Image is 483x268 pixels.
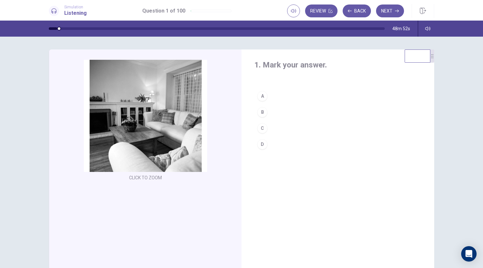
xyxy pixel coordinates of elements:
span: 48m 52s [392,26,410,31]
div: B [257,107,268,117]
h1: Question 1 of 100 [142,7,185,15]
div: Open Intercom Messenger [461,246,477,262]
div: C [257,123,268,133]
h1: Listening [64,9,87,17]
button: Back [343,4,371,17]
h4: 1. Mark your answer. [254,60,421,70]
button: Review [305,4,338,17]
button: Next [376,4,404,17]
button: D [254,136,421,152]
button: C [254,120,421,136]
button: A [254,88,421,104]
button: B [254,104,421,120]
span: Simulation [64,5,87,9]
div: A [257,91,268,101]
div: D [257,139,268,149]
